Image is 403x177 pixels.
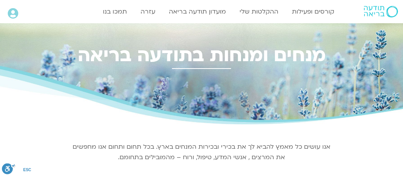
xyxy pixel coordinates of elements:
a: תמכו בנו [99,4,131,19]
a: מועדון תודעה בריאה [165,4,230,19]
p: אנו עושים כל מאמץ להביא לך את בכירי ובכירות המנחים בארץ. בכל תחום ותחום אנו מחפשים את המרצים , אנ... [71,142,332,163]
a: עזרה [137,4,159,19]
a: ההקלטות שלי [236,4,282,19]
a: קורסים ופעילות [288,4,338,19]
h2: מנחים ומנחות בתודעה בריאה [4,45,399,66]
img: תודעה בריאה [364,6,398,17]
